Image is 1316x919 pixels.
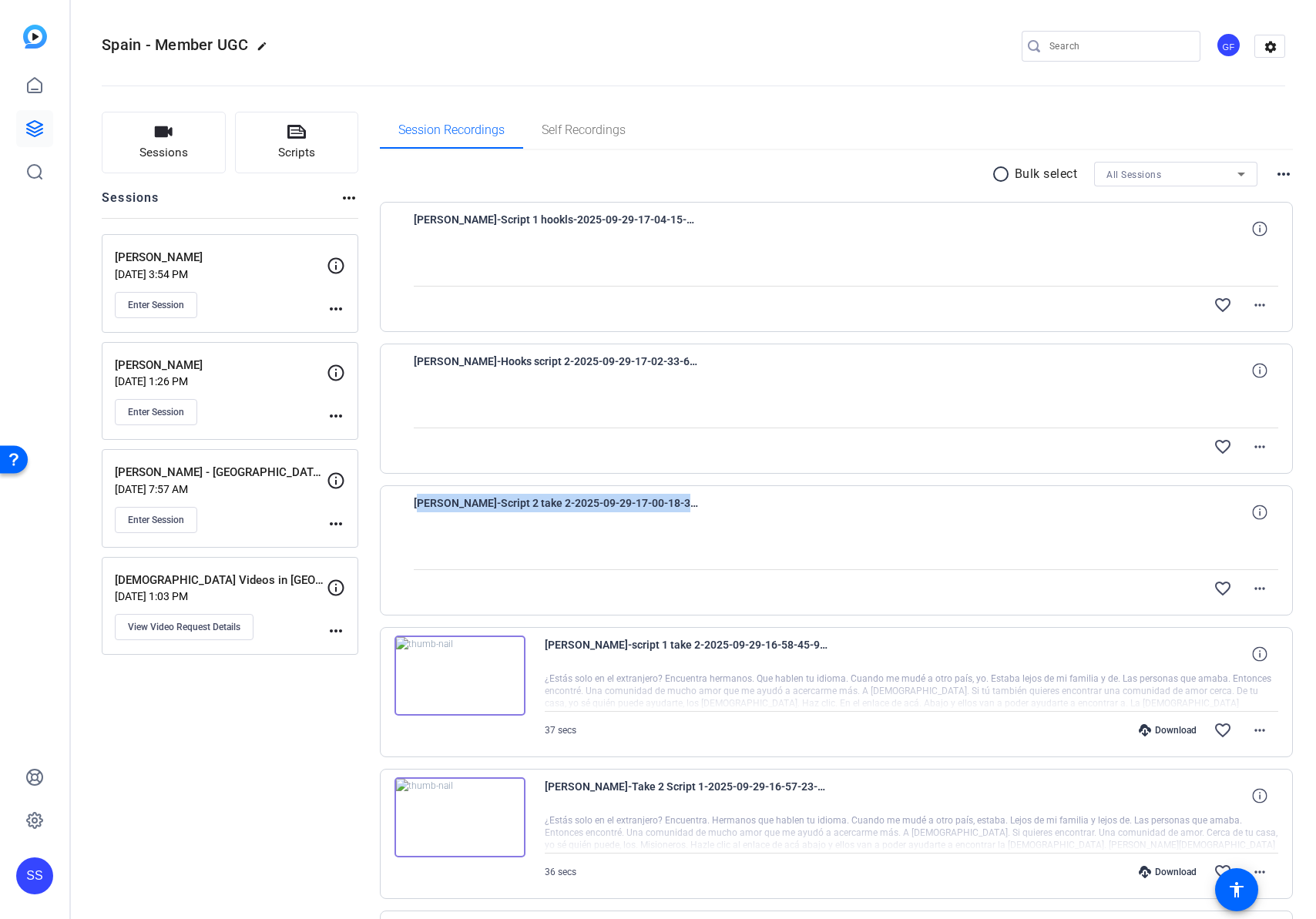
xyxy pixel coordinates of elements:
[115,464,327,481] p: [PERSON_NAME] - [GEOGRAPHIC_DATA] [DEMOGRAPHIC_DATA] Videos - [PERSON_NAME]
[1015,165,1078,183] p: Bulk select
[398,124,505,136] span: Session Recordings
[128,621,240,633] span: View Video Request Details
[128,406,184,418] span: Enter Session
[1214,721,1232,740] mat-icon: favorite_border
[1251,721,1269,740] mat-icon: more_horiz
[1251,438,1269,456] mat-icon: more_horiz
[545,725,576,736] span: 37 secs
[394,777,525,857] img: thumb-nail
[128,299,184,311] span: Enter Session
[1214,579,1232,598] mat-icon: favorite_border
[115,483,327,495] p: [DATE] 7:57 AM
[992,165,1015,183] mat-icon: radio_button_unchecked
[1214,296,1232,314] mat-icon: favorite_border
[414,352,699,389] span: [PERSON_NAME]-Hooks script 2-2025-09-29-17-02-33-620-0
[115,357,327,374] p: [PERSON_NAME]
[545,636,830,672] span: [PERSON_NAME]-script 1 take 2-2025-09-29-16-58-45-905-0
[545,867,576,877] span: 36 secs
[1131,866,1204,878] div: Download
[1251,863,1269,881] mat-icon: more_horiz
[102,112,226,173] button: Sessions
[394,636,525,716] img: thumb-nail
[102,189,159,218] h2: Sessions
[1227,880,1246,899] mat-icon: accessibility
[340,189,358,207] mat-icon: more_horiz
[1255,35,1286,59] mat-icon: settings
[542,124,626,136] span: Self Recordings
[1131,724,1204,736] div: Download
[16,857,53,894] div: SS
[115,399,197,425] button: Enter Session
[128,514,184,526] span: Enter Session
[115,375,327,387] p: [DATE] 1:26 PM
[235,112,359,173] button: Scripts
[1274,165,1293,183] mat-icon: more_horiz
[257,41,275,59] mat-icon: edit
[327,515,345,533] mat-icon: more_horiz
[23,25,47,49] img: blue-gradient.svg
[1214,438,1232,456] mat-icon: favorite_border
[115,614,253,640] button: View Video Request Details
[102,35,249,54] span: Spain - Member UGC
[115,590,327,602] p: [DATE] 1:03 PM
[414,210,699,247] span: [PERSON_NAME]-Script 1 hookls-2025-09-29-17-04-15-198-0
[115,292,197,318] button: Enter Session
[115,249,327,267] p: [PERSON_NAME]
[545,777,830,814] span: [PERSON_NAME]-Take 2 Script 1-2025-09-29-16-57-23-463-0
[1216,32,1241,58] div: GF
[139,144,188,162] span: Sessions
[327,407,345,425] mat-icon: more_horiz
[1106,169,1161,180] span: All Sessions
[278,144,315,162] span: Scripts
[115,268,327,280] p: [DATE] 3:54 PM
[115,507,197,533] button: Enter Session
[115,572,327,589] p: [DEMOGRAPHIC_DATA] Videos in [GEOGRAPHIC_DATA] - [PERSON_NAME] - Casting
[327,300,345,318] mat-icon: more_horiz
[414,494,699,531] span: [PERSON_NAME]-Script 2 take 2-2025-09-29-17-00-18-378-0
[1251,296,1269,314] mat-icon: more_horiz
[327,622,345,640] mat-icon: more_horiz
[1251,579,1269,598] mat-icon: more_horiz
[1216,32,1243,59] ngx-avatar: Gavin Feller
[1214,863,1232,881] mat-icon: favorite_border
[1049,37,1188,55] input: Search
